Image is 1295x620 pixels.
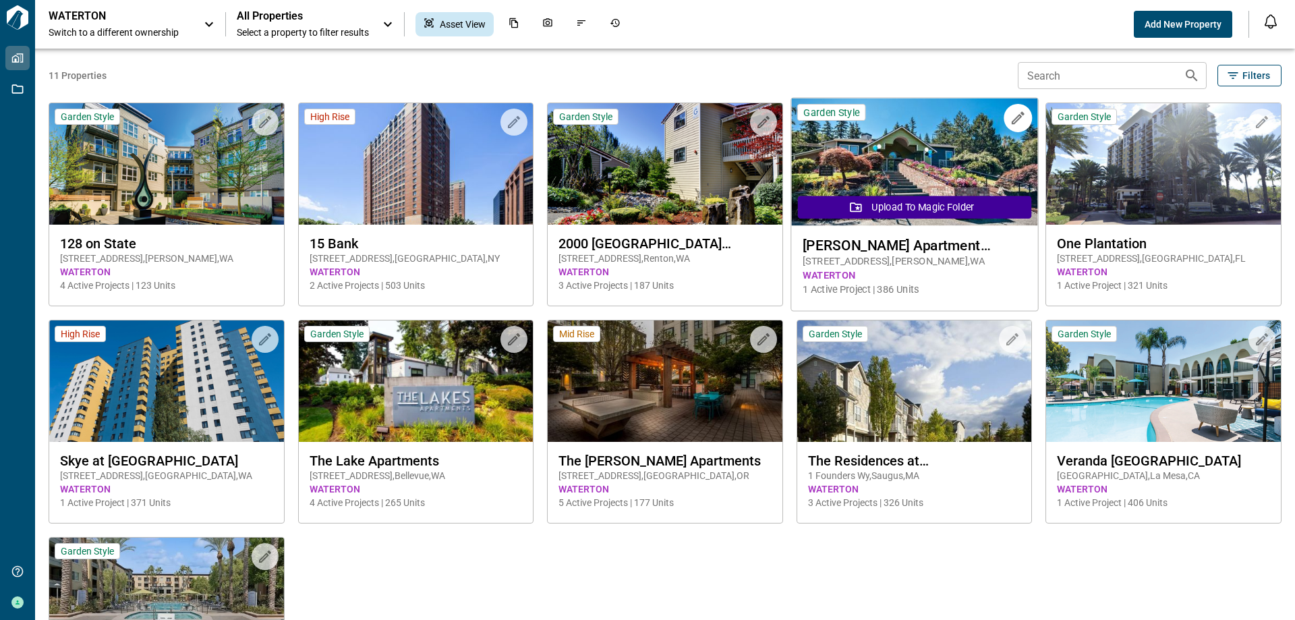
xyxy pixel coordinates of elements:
[558,252,772,265] span: [STREET_ADDRESS] , Renton , WA
[558,279,772,292] span: 3 Active Projects | 187 Units
[808,482,1021,496] span: WATERTON
[60,496,273,509] span: 1 Active Project | 371 Units
[1057,482,1270,496] span: WATERTON
[49,69,1012,82] span: 11 Properties
[803,237,1026,254] span: [PERSON_NAME] Apartment Homes
[237,9,369,23] span: All Properties
[559,328,594,340] span: Mid Rise
[237,26,369,39] span: Select a property to filter results
[49,9,170,23] p: WATERTON
[559,111,612,123] span: Garden Style
[1057,469,1270,482] span: [GEOGRAPHIC_DATA] , La Mesa , CA
[1046,103,1281,225] img: property-asset
[803,269,1026,283] span: WATERTON
[310,482,523,496] span: WATERTON
[310,328,364,340] span: Garden Style
[558,496,772,509] span: 5 Active Projects | 177 Units
[1057,279,1270,292] span: 1 Active Project | 321 Units
[558,265,772,279] span: WATERTON
[299,103,534,225] img: property-asset
[299,320,534,442] img: property-asset
[803,106,859,119] span: Garden Style
[558,235,772,252] span: 2000 [GEOGRAPHIC_DATA][US_STATE] Apartments
[60,453,273,469] span: Skye at [GEOGRAPHIC_DATA]
[60,279,273,292] span: 4 Active Projects | 123 Units
[500,12,527,36] div: Documents
[1057,453,1270,469] span: Veranda [GEOGRAPHIC_DATA]
[1058,111,1111,123] span: Garden Style
[310,111,349,123] span: High Rise
[49,103,284,225] img: property-asset
[534,12,561,36] div: Photos
[1057,235,1270,252] span: One Plantation
[49,320,284,442] img: property-asset
[61,328,100,340] span: High Rise
[809,328,862,340] span: Garden Style
[602,12,629,36] div: Job History
[310,235,523,252] span: 15 Bank
[1046,320,1281,442] img: property-asset
[791,98,1037,226] img: property-asset
[310,453,523,469] span: The Lake Apartments
[798,196,1031,219] button: Upload to Magic Folder
[60,235,273,252] span: 128 on State
[1057,265,1270,279] span: WATERTON
[1057,496,1270,509] span: 1 Active Project | 406 Units
[1057,252,1270,265] span: [STREET_ADDRESS] , [GEOGRAPHIC_DATA] , FL
[803,283,1026,297] span: 1 Active Project | 386 Units
[568,12,595,36] div: Issues & Info
[1134,11,1232,38] button: Add New Property
[49,26,190,39] span: Switch to a different ownership
[60,469,273,482] span: [STREET_ADDRESS] , [GEOGRAPHIC_DATA] , WA
[310,469,523,482] span: [STREET_ADDRESS] , Bellevue , WA
[310,252,523,265] span: [STREET_ADDRESS] , [GEOGRAPHIC_DATA] , NY
[61,111,114,123] span: Garden Style
[558,453,772,469] span: The [PERSON_NAME] Apartments
[548,103,782,225] img: property-asset
[310,265,523,279] span: WATERTON
[440,18,486,31] span: Asset View
[1178,62,1205,89] button: Search properties
[1217,65,1282,86] button: Filters
[60,252,273,265] span: [STREET_ADDRESS] , [PERSON_NAME] , WA
[310,279,523,292] span: 2 Active Projects | 503 Units
[1058,328,1111,340] span: Garden Style
[61,545,114,557] span: Garden Style
[558,482,772,496] span: WATERTON
[797,320,1032,442] img: property-asset
[1260,11,1282,32] button: Open notification feed
[1242,69,1270,82] span: Filters
[808,469,1021,482] span: 1 Founders Wy , Saugus , MA
[808,496,1021,509] span: 3 Active Projects | 326 Units
[803,254,1026,269] span: [STREET_ADDRESS] , [PERSON_NAME] , WA
[548,320,782,442] img: property-asset
[808,453,1021,469] span: The Residences at [PERSON_NAME][GEOGRAPHIC_DATA]
[1145,18,1221,31] span: Add New Property
[415,12,494,36] div: Asset View
[60,265,273,279] span: WATERTON
[310,496,523,509] span: 4 Active Projects | 265 Units
[60,482,273,496] span: WATERTON
[558,469,772,482] span: [STREET_ADDRESS] , [GEOGRAPHIC_DATA] , OR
